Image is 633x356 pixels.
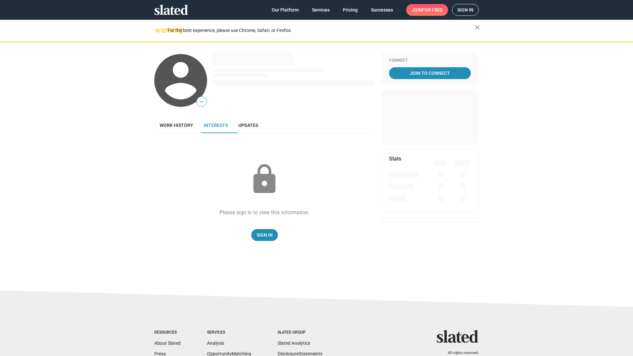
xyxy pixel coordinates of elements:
[389,155,401,162] mat-card-title: Stats
[256,229,273,241] span: Sign In
[272,4,299,16] span: Our Platform
[307,4,335,16] a: Services
[366,4,398,16] a: Successes
[406,4,448,16] a: Joinfor free
[411,4,443,16] span: Join
[371,4,393,16] span: Successes
[278,330,322,335] div: Slated Group
[278,341,310,346] a: Slated Analytics
[198,117,233,133] a: Interests
[389,67,471,79] a: Join To Connect
[338,4,363,16] a: Pricing
[207,330,251,335] div: Services
[422,4,443,16] span: for free
[154,117,198,133] a: Work history
[233,117,263,133] a: Updates
[343,4,358,16] span: Pricing
[160,123,193,128] span: Work history
[238,123,258,128] span: Updates
[389,58,471,63] div: Connect
[207,341,224,346] a: Analysis
[220,209,310,216] div: Please sign in to view this information.
[155,26,163,34] mat-icon: warning
[312,4,330,16] span: Services
[204,123,228,128] span: Interests
[452,4,479,16] a: Sign in
[390,67,469,79] span: Join To Connect
[154,341,181,346] a: About Slated
[167,26,475,35] div: For the best experience, please use Chrome, Safari, or Firefox.
[457,4,473,15] span: Sign in
[197,98,207,106] span: —
[154,330,181,335] div: Resources
[473,23,481,31] mat-icon: close
[248,163,281,196] mat-icon: lock
[251,229,278,241] a: Sign In
[266,4,304,16] a: Our Platform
